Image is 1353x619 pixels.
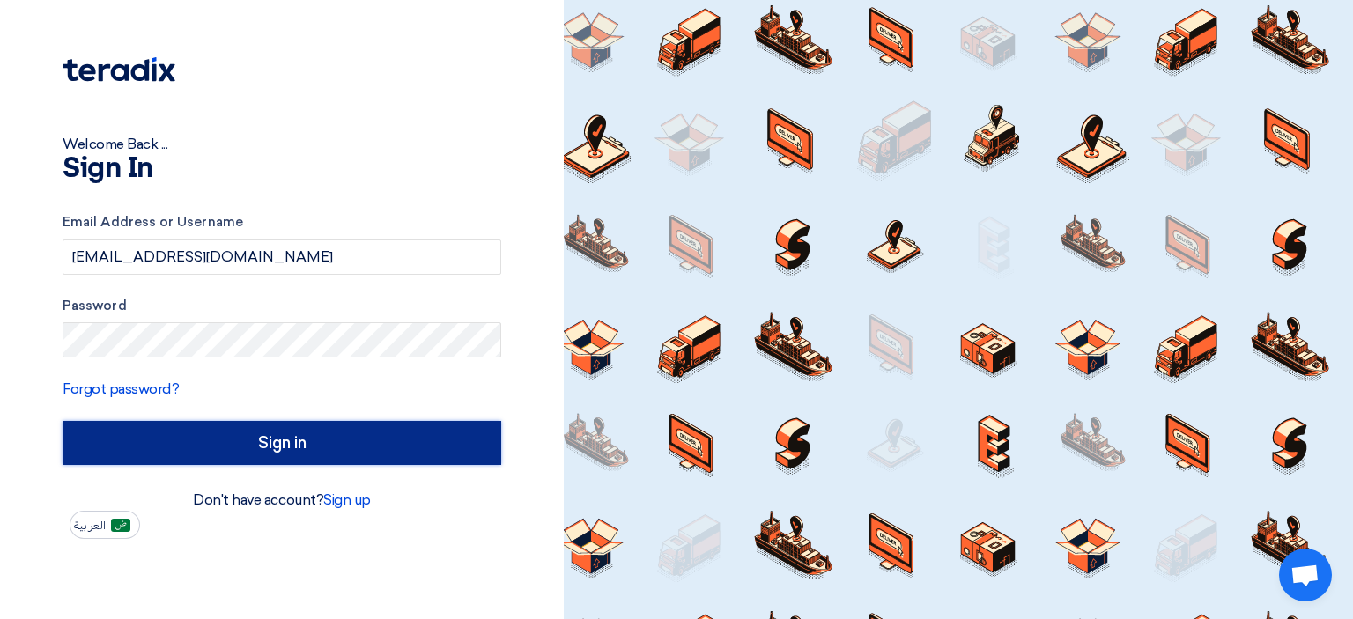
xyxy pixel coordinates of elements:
input: Sign in [63,421,501,465]
img: Teradix logo [63,57,175,82]
label: Password [63,296,501,316]
input: Enter your business email or username [63,239,501,275]
button: العربية [70,511,140,539]
img: ar-AR.png [111,519,130,532]
a: Forgot password? [63,380,179,397]
label: Email Address or Username [63,212,501,232]
div: Open chat [1279,549,1332,601]
h1: Sign In [63,155,501,183]
div: Welcome Back ... [63,134,501,155]
a: Sign up [323,491,371,508]
span: العربية [74,520,106,532]
div: Don't have account? [63,490,501,511]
